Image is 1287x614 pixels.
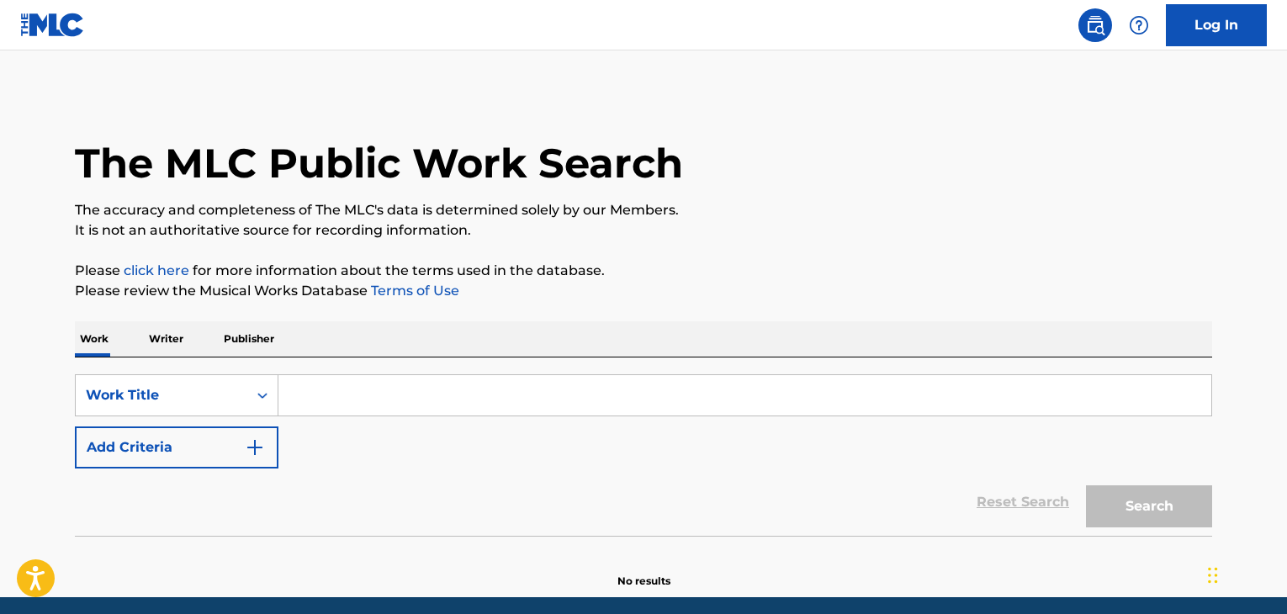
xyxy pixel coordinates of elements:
a: click here [124,262,189,278]
div: Help [1122,8,1156,42]
img: MLC Logo [20,13,85,37]
div: Widget de chat [1203,533,1287,614]
p: The accuracy and completeness of The MLC's data is determined solely by our Members. [75,200,1212,220]
p: Writer [144,321,188,357]
p: It is not an authoritative source for recording information. [75,220,1212,241]
a: Log In [1166,4,1267,46]
div: Work Title [86,385,237,405]
p: Please review the Musical Works Database [75,281,1212,301]
p: Publisher [219,321,279,357]
a: Public Search [1078,8,1112,42]
button: Add Criteria [75,426,278,468]
a: Terms of Use [368,283,459,299]
img: help [1129,15,1149,35]
p: Please for more information about the terms used in the database. [75,261,1212,281]
p: Work [75,321,114,357]
form: Search Form [75,374,1212,536]
div: Arrastrar [1208,550,1218,601]
h1: The MLC Public Work Search [75,138,683,188]
img: search [1085,15,1105,35]
iframe: Chat Widget [1203,533,1287,614]
p: No results [617,553,670,589]
img: 9d2ae6d4665cec9f34b9.svg [245,437,265,458]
